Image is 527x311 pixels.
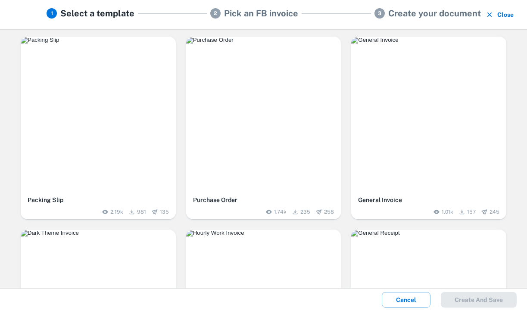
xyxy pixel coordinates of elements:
button: General InvoiceGeneral Invoice1.01k157245 [351,37,506,219]
span: 258 [324,208,334,216]
span: 981 [137,208,146,216]
img: Hourly Work Invoice [186,230,341,236]
h6: General Invoice [358,195,499,205]
h5: Select a template [60,7,134,20]
text: 2 [214,10,217,16]
span: 235 [300,208,310,216]
h5: Create your document [388,7,481,20]
text: 1 [50,10,53,16]
img: General Invoice [351,37,506,44]
img: Purchase Order [186,37,341,44]
span: 1.74k [274,208,287,216]
h6: Packing Slip [28,195,169,205]
span: 157 [467,208,476,216]
h6: Purchase Order [193,195,334,205]
img: Packing Slip [21,37,176,44]
span: 245 [490,208,499,216]
button: Close [484,7,517,22]
span: 1.01k [442,208,453,216]
button: Packing SlipPacking Slip2.19k981135 [21,37,176,219]
button: Cancel [382,292,430,308]
h5: Pick an FB invoice [224,7,298,20]
img: General Receipt [351,230,506,236]
img: Dark Theme Invoice [21,230,176,236]
span: 2.19k [110,208,123,216]
button: Purchase OrderPurchase Order1.74k235258 [186,37,341,219]
span: 135 [160,208,169,216]
text: 3 [378,10,381,16]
